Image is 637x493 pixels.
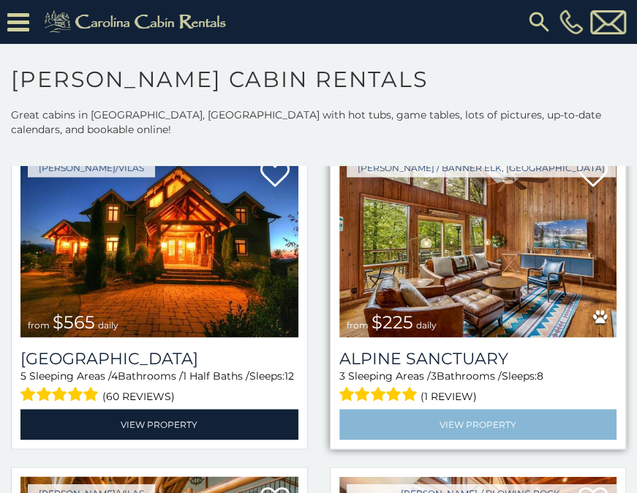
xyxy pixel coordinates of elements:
span: (60 reviews) [102,386,175,405]
span: 8 [537,369,543,382]
a: Alpine Sanctuary [339,348,617,368]
a: View Property [339,409,617,439]
a: [GEOGRAPHIC_DATA] [20,348,298,368]
span: daily [98,320,118,331]
div: Sleeping Areas / Bathrooms / Sleeps: [20,368,298,405]
a: View Property [20,409,298,439]
span: 4 [111,369,118,382]
div: Sleeping Areas / Bathrooms / Sleeps: [339,368,617,405]
a: Wilderness Lodge from $565 daily [20,151,298,337]
img: Khaki-logo.png [37,7,238,37]
a: [PHONE_NUMBER] [556,10,587,34]
a: [PERSON_NAME] / Banner Elk, [GEOGRAPHIC_DATA] [347,159,616,177]
span: $565 [53,312,95,333]
span: 1 Half Baths / [183,369,249,382]
img: Alpine Sanctuary [339,151,617,337]
span: from [347,320,369,331]
span: from [28,320,50,331]
span: (1 review) [421,386,477,405]
a: [PERSON_NAME]/Vilas [28,159,155,177]
a: Alpine Sanctuary from $225 daily [339,151,617,337]
span: $225 [372,312,413,333]
span: 3 [339,369,345,382]
span: daily [416,320,437,331]
h3: Wilderness Lodge [20,348,298,368]
img: search-regular.svg [526,9,552,35]
span: 5 [20,369,26,382]
span: 3 [431,369,437,382]
span: 12 [284,369,294,382]
img: Wilderness Lodge [20,151,298,337]
a: Add to favorites [260,160,290,191]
